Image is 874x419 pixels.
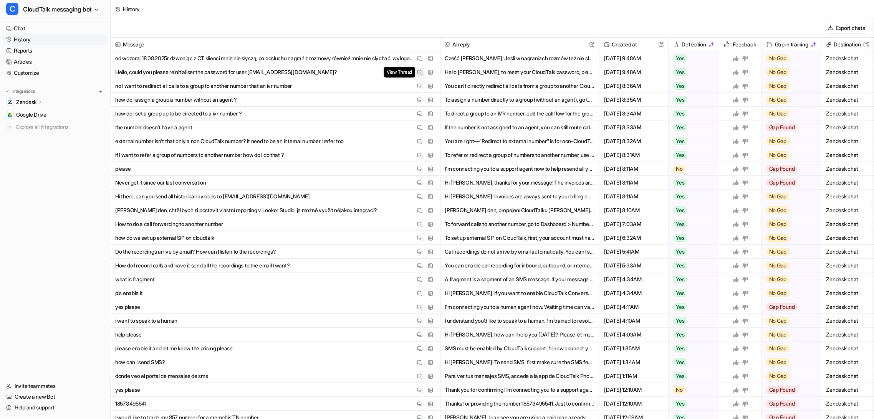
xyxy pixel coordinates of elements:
[669,314,715,328] button: Yes
[766,345,789,352] span: No Gap
[824,397,871,411] span: Zendesk chat
[766,386,797,394] span: Gap Found
[761,93,816,107] button: No Gap
[673,68,687,76] span: Yes
[8,100,12,104] img: Zendesk
[673,110,687,117] span: Yes
[3,402,107,413] a: Help and support
[761,369,816,383] button: No Gap
[669,272,715,286] button: Yes
[445,245,594,259] button: Call recordings do not arrive by email automatically. You can listen to and download recordings f...
[669,190,715,203] button: Yes
[669,93,715,107] button: Yes
[445,217,594,231] button: To forward calls to another number, go to Dashboard > Numbers > Edit (pencil icon) > Configure Ca...
[673,165,685,173] span: No
[824,79,871,93] span: Zendesk chat
[761,397,816,411] button: Gap Found
[766,68,789,76] span: No Gap
[824,286,871,300] span: Zendesk chat
[824,162,871,176] span: Zendesk chat
[761,383,816,397] button: Gap Found
[766,234,789,242] span: No Gap
[824,217,871,231] span: Zendesk chat
[115,397,146,411] p: 18573495541
[669,328,715,341] button: Yes
[445,93,594,107] button: To assign a number directly to a group (without an agent), go to Numbers > select your number > C...
[3,381,107,391] a: Invite teammates
[603,259,665,272] span: [DATE] 5:33AM
[123,5,140,13] div: History
[115,341,233,355] p: please enable it and let me know the pricing please
[766,289,789,297] span: No Gap
[761,148,816,162] button: No Gap
[761,65,816,79] button: No Gap
[824,355,871,369] span: Zendesk chat
[669,355,715,369] button: Yes
[603,134,665,148] span: [DATE] 8:32AM
[761,134,816,148] button: No Gap
[673,206,687,214] span: Yes
[445,65,594,79] button: Hello [PERSON_NAME], to reset your CloudTalk password, please visit [URL][DOMAIN_NAME] and enter ...
[6,123,14,131] img: explore all integrations
[115,107,242,120] p: how do I set a group up to be directed to a ivr number ?
[445,176,594,190] button: Hi [PERSON_NAME], thanks for your message! The invoices are automatically sent to your billing em...
[603,176,665,190] span: [DATE] 8:11AM
[673,234,687,242] span: Yes
[669,245,715,259] button: Yes
[115,245,276,259] p: Do the recordings arrive by email? How can I listen to the recordings?
[824,341,871,355] span: Zendesk chat
[682,38,706,51] h2: Deflection
[445,107,594,120] button: To direct a group to an IVR number, edit the call flow for the group’s assigned number in Call Fl...
[824,231,871,245] span: Zendesk chat
[115,79,292,93] p: no I want to redirect all calls to a group to another number that an ivr number
[603,38,665,51] span: Created at
[824,120,871,134] span: Zendesk chat
[669,107,715,120] button: Yes
[761,51,816,65] button: No Gap
[3,56,107,67] a: Articles
[23,4,92,15] span: CloudTalk messaging bot
[445,120,594,134] button: If the number is not assigned to an agent, you can still route calls to another CloudTalk number ...
[8,112,12,117] img: Google Drive
[824,314,871,328] span: Zendesk chat
[669,162,715,176] button: No
[443,38,596,51] span: AI reply
[445,51,594,65] button: Cześć [PERSON_NAME]! Jeśli w nagraniach rozmów też nie słychać Twojego głosu, najczęściej oznacza...
[115,328,142,341] p: help please
[761,300,816,314] button: Gap Found
[824,272,871,286] span: Zendesk chat
[603,148,665,162] span: [DATE] 8:31AM
[16,111,46,119] span: Google Drive
[115,217,223,231] p: How to do a call forwarding to anohter number
[603,203,665,217] span: [DATE] 8:10AM
[824,369,871,383] span: Zendesk chat
[673,82,687,90] span: Yes
[445,203,594,217] button: [PERSON_NAME] den, propojení CloudTalku [PERSON_NAME] Studio není dostupné jako nativní integrace...
[761,217,816,231] button: No Gap
[669,176,715,190] button: Yes
[761,272,816,286] button: No Gap
[6,3,18,15] span: C
[603,369,665,383] span: [DATE] 1:11AM
[766,137,789,145] span: No Gap
[115,162,131,176] p: please
[766,110,789,117] span: No Gap
[3,68,107,78] a: Customize
[445,397,594,411] button: Thanks for providing the number 18573495541. Just to confirm, do you want to remove this number a...
[766,124,797,131] span: Gap Found
[603,107,665,120] span: [DATE] 8:34AM
[761,107,816,120] button: No Gap
[115,203,377,217] p: [PERSON_NAME] den, chtěl bych si postavit vlastní reporting v Looker Studio, je možné využít něja...
[673,400,687,407] span: Yes
[766,193,789,200] span: No Gap
[766,82,789,90] span: No Gap
[765,38,818,51] div: Gap in training
[766,179,797,186] span: Gap Found
[669,259,715,272] button: Yes
[445,341,594,355] button: SMS must be enabled by CloudTalk support. I’ll now connect you with an agent to activate SMS for ...
[603,272,665,286] span: [DATE] 4:34AM
[824,51,871,65] span: Zendesk chat
[115,65,337,79] p: Hello, could you please reinitialiser the password for user [EMAIL_ADDRESS][DOMAIN_NAME]?
[766,248,789,256] span: No Gap
[445,134,594,148] button: You are right—"Redirect to external number" is for non-CloudTalk numbers. If you want to refer ca...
